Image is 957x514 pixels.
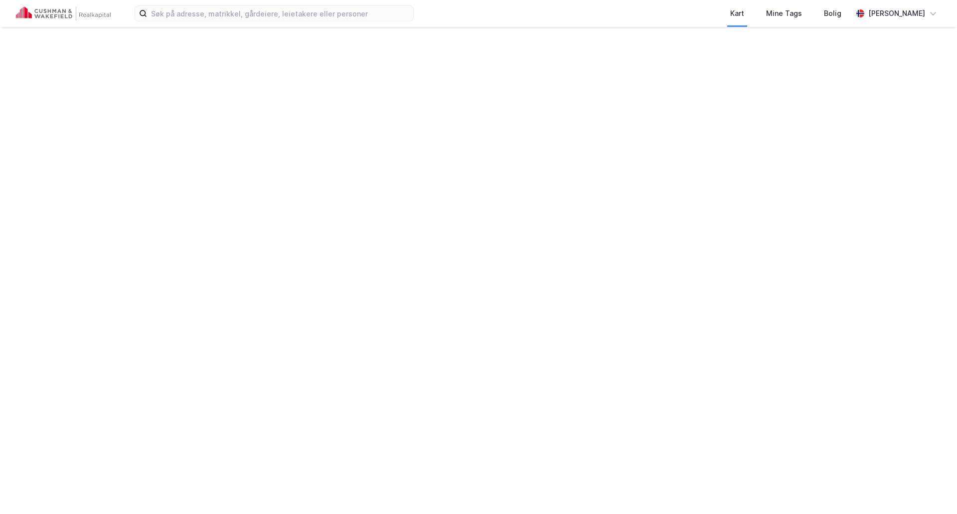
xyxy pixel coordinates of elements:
iframe: Chat Widget [907,466,957,514]
div: Mine Tags [766,7,802,19]
input: Søk på adresse, matrikkel, gårdeiere, leietakere eller personer [147,6,413,21]
div: Kart [730,7,744,19]
div: Bolig [824,7,841,19]
img: cushman-wakefield-realkapital-logo.202ea83816669bd177139c58696a8fa1.svg [16,6,111,20]
div: [PERSON_NAME] [868,7,925,19]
